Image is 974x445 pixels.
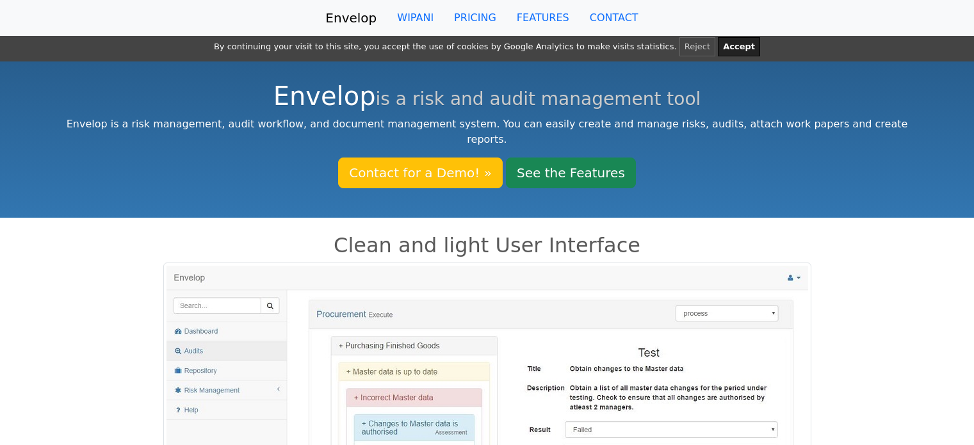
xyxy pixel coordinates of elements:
[65,117,909,147] p: Envelop is a risk management, audit workflow, and document management system. You can easily crea...
[387,5,444,31] a: WIPANI
[679,37,715,56] button: Reject
[506,158,636,188] a: See the Features
[376,88,701,109] small: is a risk and audit management tool
[444,5,507,31] a: PRICING
[325,5,377,31] a: Envelop
[580,5,649,31] a: CONTACT
[718,37,760,56] button: Accept
[507,5,580,31] a: FEATURES
[338,158,503,188] a: Contact for a Demo! »
[65,81,909,111] h1: Envelop
[214,42,677,51] span: By continuing your visit to this site, you accept the use of cookies by Google Analytics to make ...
